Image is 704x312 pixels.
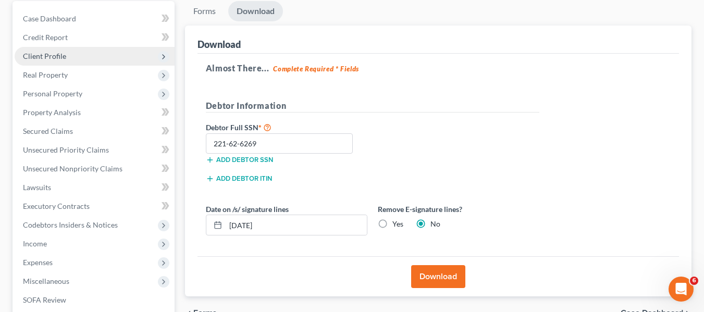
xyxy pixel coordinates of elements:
[197,38,241,51] div: Download
[23,277,69,285] span: Miscellaneous
[23,183,51,192] span: Lawsuits
[15,197,175,216] a: Executory Contracts
[23,295,66,304] span: SOFA Review
[23,220,118,229] span: Codebtors Insiders & Notices
[23,33,68,42] span: Credit Report
[15,103,175,122] a: Property Analysis
[15,159,175,178] a: Unsecured Nonpriority Claims
[23,258,53,267] span: Expenses
[23,14,76,23] span: Case Dashboard
[15,9,175,28] a: Case Dashboard
[206,174,272,183] button: Add debtor ITIN
[185,1,224,21] a: Forms
[15,28,175,47] a: Credit Report
[201,121,373,133] label: Debtor Full SSN
[23,70,68,79] span: Real Property
[378,204,539,215] label: Remove E-signature lines?
[23,202,90,210] span: Executory Contracts
[23,127,73,135] span: Secured Claims
[206,62,671,74] h5: Almost There...
[23,52,66,60] span: Client Profile
[690,277,698,285] span: 6
[23,145,109,154] span: Unsecured Priority Claims
[228,1,283,21] a: Download
[23,89,82,98] span: Personal Property
[23,164,122,173] span: Unsecured Nonpriority Claims
[669,277,694,302] iframe: Intercom live chat
[15,178,175,197] a: Lawsuits
[206,204,289,215] label: Date on /s/ signature lines
[206,133,353,154] input: XXX-XX-XXXX
[392,219,403,229] label: Yes
[206,156,273,164] button: Add debtor SSN
[15,291,175,309] a: SOFA Review
[411,265,465,288] button: Download
[226,215,367,235] input: MM/DD/YYYY
[430,219,440,229] label: No
[15,141,175,159] a: Unsecured Priority Claims
[206,99,539,113] h5: Debtor Information
[23,108,81,117] span: Property Analysis
[23,239,47,248] span: Income
[15,122,175,141] a: Secured Claims
[273,65,359,73] strong: Complete Required * Fields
